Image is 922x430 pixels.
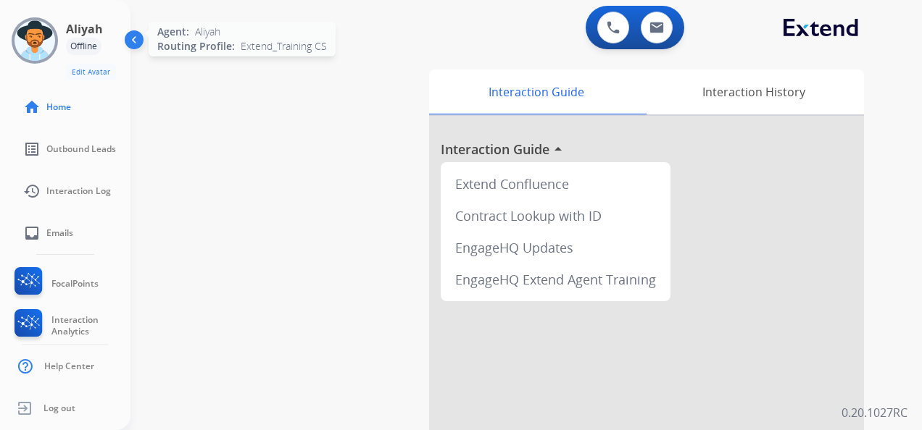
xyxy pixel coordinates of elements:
div: Interaction Guide [429,69,643,114]
span: Home [46,101,71,113]
a: FocalPoints [12,267,99,300]
span: Agent: [157,25,189,39]
mat-icon: home [23,98,41,116]
span: FocalPoints [51,278,99,290]
img: avatar [14,20,55,61]
span: Emails [46,227,73,239]
span: Interaction Analytics [51,314,130,337]
div: Interaction History [643,69,864,114]
div: Offline [66,38,101,55]
a: Interaction Analytics [12,309,130,342]
h3: Aliyah [66,20,103,38]
span: Routing Profile: [157,39,235,54]
mat-icon: list_alt [23,140,41,158]
div: Contract Lookup with ID [447,200,665,232]
span: Extend_Training CS [241,39,327,54]
button: Edit Avatar [66,64,116,80]
mat-icon: inbox [23,224,41,242]
p: 0.20.1027RC [842,404,908,421]
span: Help Center [44,361,94,372]
span: Log out [43,402,75,414]
span: Outbound Leads [46,143,116,155]
div: EngageHQ Extend Agent Training [447,264,665,295]
div: Extend Confluence [447,168,665,200]
span: Aliyah [195,25,220,39]
mat-icon: history [23,182,41,200]
div: EngageHQ Updates [447,232,665,264]
span: Interaction Log [46,185,111,197]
